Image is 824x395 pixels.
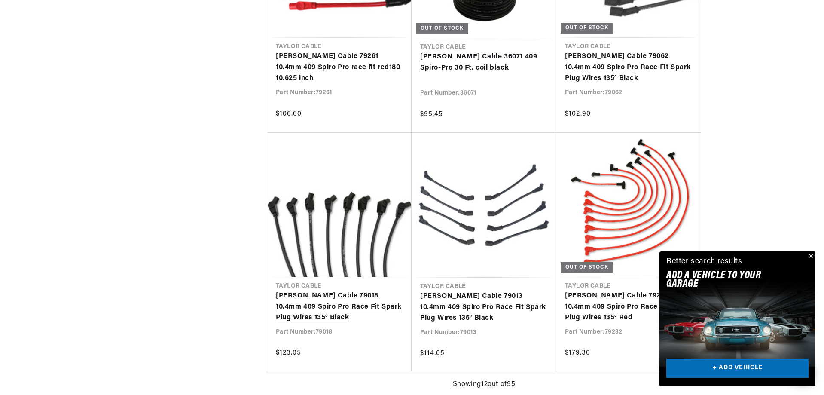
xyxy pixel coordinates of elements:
[805,251,815,262] button: Close
[276,51,403,84] a: [PERSON_NAME] Cable 79261 10.4mm 409 Spiro Pro race fit red180 10.625 inch
[565,291,692,324] a: [PERSON_NAME] Cable 79232 10.4mm 409 Spiro Pro Race Fit Spark Plug Wires 135° Red
[565,51,692,84] a: [PERSON_NAME] Cable 79062 10.4mm 409 Spiro Pro Race Fit Spark Plug Wires 135° Black
[420,291,548,324] a: [PERSON_NAME] Cable 79013 10.4mm 409 Spiro Pro Race Fit Spark Plug Wires 135° Black
[666,359,809,378] a: + ADD VEHICLE
[453,379,515,390] span: Showing 12 out of 95
[420,52,548,73] a: [PERSON_NAME] Cable 36071 409 Spiro-Pro 30 Ft. coil black
[276,291,403,324] a: [PERSON_NAME] Cable 79018 10.4mm 409 Spiro Pro Race Fit Spark Plug Wires 135° Black
[666,256,742,268] div: Better search results
[666,271,787,289] h2: Add A VEHICLE to your garage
